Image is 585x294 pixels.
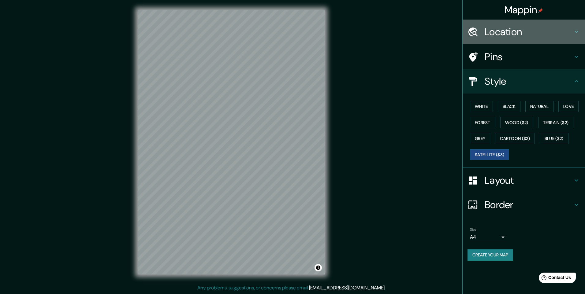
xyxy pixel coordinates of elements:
p: Any problems, suggestions, or concerns please email . [197,284,386,292]
div: Pins [463,45,585,69]
h4: Border [485,199,573,211]
div: Layout [463,168,585,193]
div: . [386,284,388,292]
button: Wood ($2) [500,117,533,128]
div: Style [463,69,585,94]
button: Toggle attribution [315,264,322,271]
div: A4 [470,232,507,242]
button: Forest [470,117,495,128]
label: Size [470,227,476,232]
img: pin-icon.png [538,8,543,13]
button: Satellite ($3) [470,149,509,160]
div: . [386,284,386,292]
button: Blue ($2) [540,133,568,144]
button: Grey [470,133,490,144]
button: Love [558,101,579,112]
h4: Layout [485,174,573,186]
h4: Style [485,75,573,87]
button: Cartoon ($2) [495,133,535,144]
button: Natural [525,101,553,112]
button: Black [498,101,521,112]
a: [EMAIL_ADDRESS][DOMAIN_NAME] [309,285,385,291]
div: Location [463,20,585,44]
iframe: Help widget launcher [531,270,578,287]
h4: Location [485,26,573,38]
h4: Mappin [505,4,543,16]
h4: Pins [485,51,573,63]
button: Terrain ($2) [538,117,574,128]
button: Create your map [468,249,513,261]
canvas: Map [138,10,325,274]
div: Border [463,193,585,217]
button: White [470,101,493,112]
